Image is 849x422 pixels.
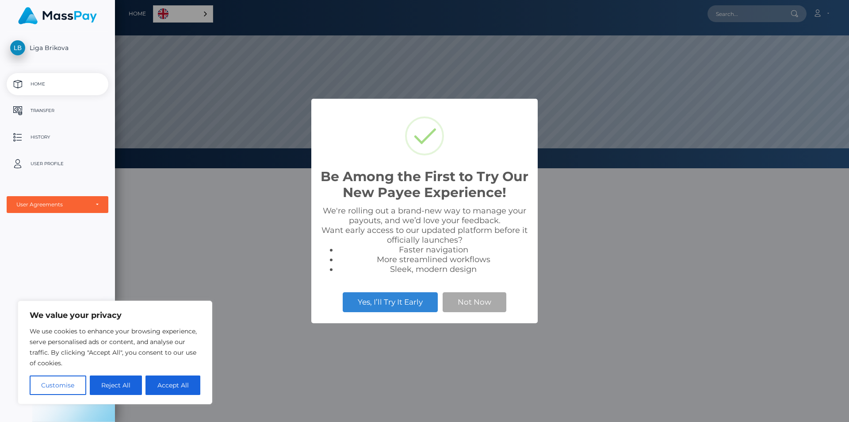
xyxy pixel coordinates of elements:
[338,264,529,274] li: Sleek, modern design
[443,292,506,312] button: Not Now
[338,245,529,255] li: Faster navigation
[343,292,438,312] button: Yes, I’ll Try It Early
[145,376,200,395] button: Accept All
[320,206,529,274] div: We're rolling out a brand-new way to manage your payouts, and we’d love your feedback. Want early...
[30,376,86,395] button: Customise
[7,44,108,52] span: Liga Brikova
[16,201,89,208] div: User Agreements
[10,157,105,170] p: User Profile
[10,77,105,91] p: Home
[30,326,200,368] p: We use cookies to enhance your browsing experience, serve personalised ads or content, and analys...
[320,169,529,201] h2: Be Among the First to Try Our New Payee Experience!
[338,255,529,264] li: More streamlined workflows
[10,131,105,144] p: History
[30,310,200,321] p: We value your privacy
[7,196,108,213] button: User Agreements
[90,376,142,395] button: Reject All
[18,301,212,404] div: We value your privacy
[10,104,105,117] p: Transfer
[18,7,97,24] img: MassPay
